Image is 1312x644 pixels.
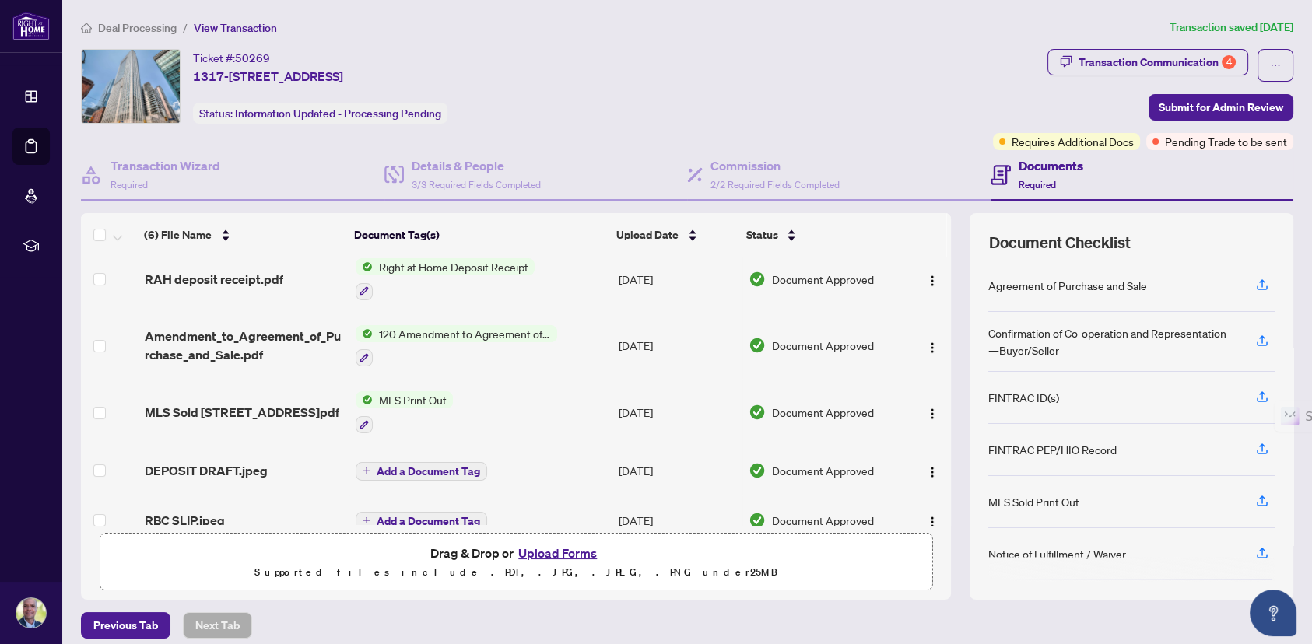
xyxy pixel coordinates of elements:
span: Requires Additional Docs [1012,133,1134,150]
span: Upload Date [616,226,679,243]
span: home [81,23,92,33]
li: / [183,19,188,37]
span: 1317-[STREET_ADDRESS] [193,67,343,86]
span: Pending Trade to be sent [1165,133,1287,150]
span: Add a Document Tag [377,466,480,477]
p: Supported files include .PDF, .JPG, .JPEG, .PNG under 25 MB [110,563,922,582]
span: Document Approved [772,337,874,354]
td: [DATE] [612,446,742,495]
button: Open asap [1250,590,1296,636]
span: Required [1019,179,1056,191]
h4: Transaction Wizard [111,156,220,175]
div: FINTRAC ID(s) [988,389,1059,406]
img: logo [12,12,50,40]
button: Submit for Admin Review [1149,94,1293,121]
span: Add a Document Tag [377,516,480,527]
button: Add a Document Tag [356,460,487,481]
h4: Commission [710,156,840,175]
button: Transaction Communication4 [1047,49,1248,75]
span: DEPOSIT DRAFT.jpeg [145,461,268,480]
img: Logo [926,466,938,478]
img: Logo [926,341,938,354]
span: plus [363,516,370,524]
span: (6) File Name [144,226,212,243]
button: Add a Document Tag [356,512,487,530]
td: [DATE] [612,313,742,380]
span: ellipsis [1270,60,1281,71]
th: Status [739,213,901,257]
img: Status Icon [356,325,373,342]
span: Amendment_to_Agreement_of_Purchase_and_Sale.pdf [145,327,343,364]
div: Confirmation of Co-operation and Representation—Buyer/Seller [988,324,1237,359]
span: Document Approved [772,512,874,529]
img: Document Status [749,271,766,288]
span: MLS Print Out [373,391,453,408]
th: (6) File Name [138,213,348,257]
span: View Transaction [194,21,277,35]
td: [DATE] [612,246,742,313]
div: Agreement of Purchase and Sale [988,277,1147,294]
button: Status IconMLS Print Out [356,391,453,433]
img: Logo [926,408,938,420]
span: Document Approved [772,462,874,479]
img: Document Status [749,337,766,354]
span: Drag & Drop or [430,543,602,563]
img: Profile Icon [16,598,46,628]
img: Document Status [749,512,766,529]
div: Status: [193,103,447,124]
span: plus [363,467,370,474]
button: Previous Tab [81,612,170,639]
div: Transaction Communication [1079,50,1236,75]
img: Logo [926,516,938,528]
img: Logo [926,275,938,287]
button: Status Icon120 Amendment to Agreement of Purchase and Sale [356,325,557,367]
span: RBC SLIP.jpeg [145,511,225,530]
th: Document Tag(s) [348,213,610,257]
span: MLS Sold [STREET_ADDRESS]pdf [145,403,339,422]
img: Document Status [749,462,766,479]
span: Document Approved [772,404,874,421]
span: RAH deposit receipt.pdf [145,270,283,289]
span: Document Checklist [988,232,1130,254]
button: Add a Document Tag [356,462,487,481]
button: Logo [920,458,945,483]
th: Upload Date [610,213,739,257]
span: Right at Home Deposit Receipt [373,258,535,275]
img: IMG-C12319656_1.jpg [82,50,180,123]
img: Document Status [749,404,766,421]
span: 120 Amendment to Agreement of Purchase and Sale [373,325,557,342]
button: Status IconRight at Home Deposit Receipt [356,258,535,300]
button: Add a Document Tag [356,510,487,530]
span: Information Updated - Processing Pending [235,107,441,121]
button: Logo [920,333,945,358]
button: Logo [920,508,945,533]
span: Submit for Admin Review [1159,95,1283,120]
div: Ticket #: [193,49,270,67]
img: Status Icon [356,258,373,275]
div: Notice of Fulfillment / Waiver [988,545,1126,562]
span: Document Approved [772,271,874,288]
button: Logo [920,400,945,425]
td: [DATE] [612,495,742,545]
h4: Details & People [412,156,541,175]
span: Deal Processing [98,21,177,35]
span: 3/3 Required Fields Completed [412,179,541,191]
td: [DATE] [612,379,742,446]
span: Status [745,226,777,243]
img: Status Icon [356,391,373,408]
h4: Documents [1019,156,1083,175]
span: Previous Tab [93,613,158,638]
button: Logo [920,267,945,292]
div: FINTRAC PEP/HIO Record [988,441,1117,458]
button: Next Tab [183,612,252,639]
span: 2/2 Required Fields Completed [710,179,840,191]
button: Upload Forms [514,543,602,563]
article: Transaction saved [DATE] [1170,19,1293,37]
div: MLS Sold Print Out [988,493,1079,510]
span: Drag & Drop orUpload FormsSupported files include .PDF, .JPG, .JPEG, .PNG under25MB [100,534,931,591]
span: Required [111,179,148,191]
div: 4 [1222,55,1236,69]
span: 50269 [235,51,270,65]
